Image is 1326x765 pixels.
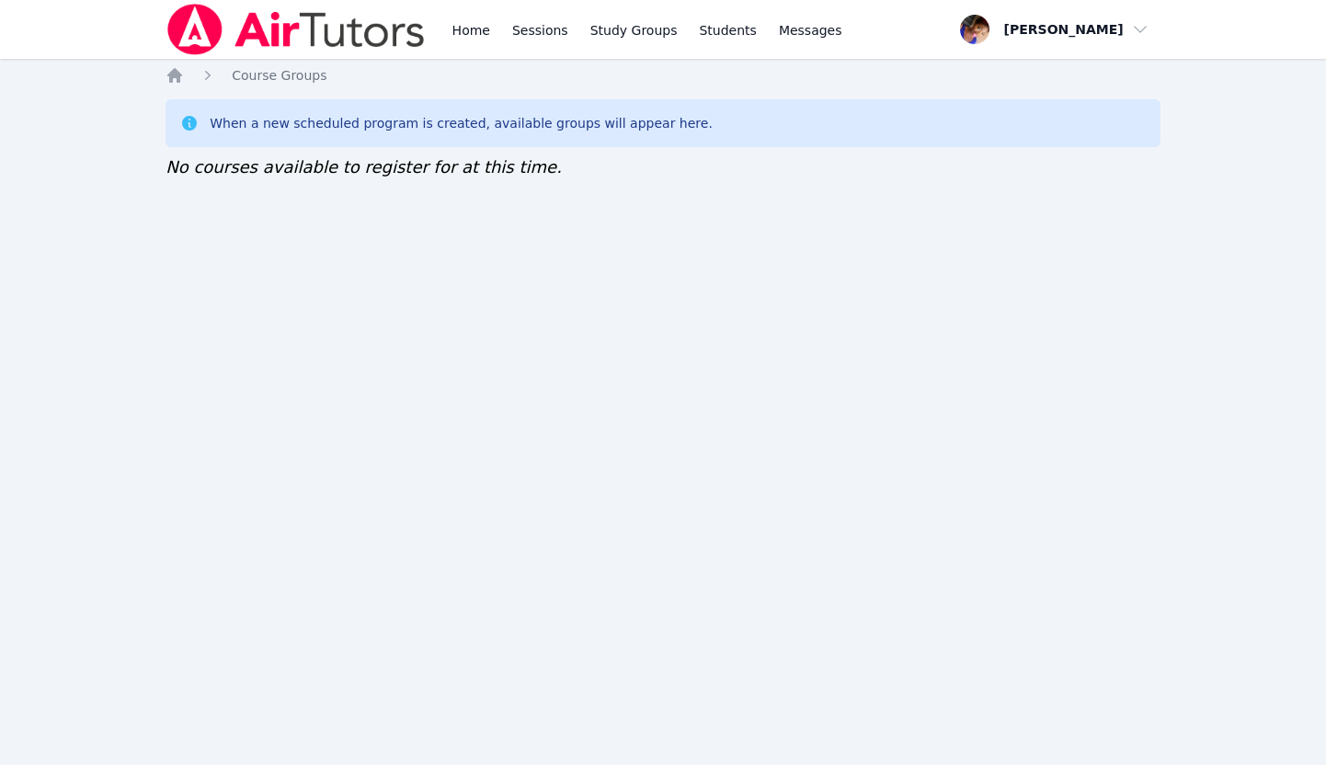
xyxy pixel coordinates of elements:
div: When a new scheduled program is created, available groups will appear here. [210,114,713,132]
img: Air Tutors [166,4,426,55]
nav: Breadcrumb [166,66,1160,85]
span: Course Groups [232,68,326,83]
a: Course Groups [232,66,326,85]
span: No courses available to register for at this time. [166,157,562,177]
span: Messages [779,21,842,40]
